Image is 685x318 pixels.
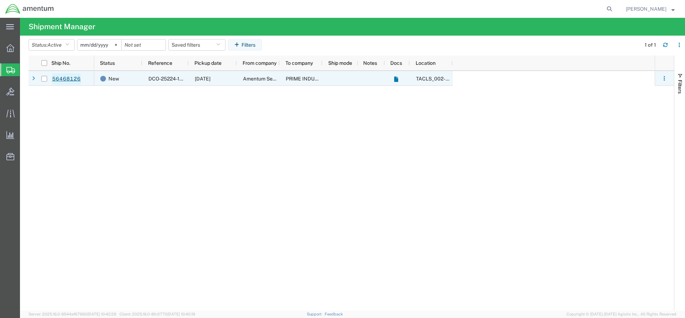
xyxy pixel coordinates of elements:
[286,76,342,82] span: PRIME INDUSTRIES INC
[390,60,402,66] span: Docs
[87,312,116,316] span: [DATE] 10:42:29
[100,60,115,66] span: Status
[328,60,352,66] span: Ship mode
[5,4,54,14] img: logo
[307,312,325,316] a: Support
[120,312,195,316] span: Client: 2025.16.0-8fc0770
[29,312,116,316] span: Server: 2025.16.0-9544af67660
[325,312,343,316] a: Feedback
[416,76,590,82] span: TACLS_002- Andrews AFB, MD
[416,60,436,66] span: Location
[228,39,262,51] button: Filters
[51,60,70,66] span: Ship No.
[52,73,81,85] a: 56468126
[167,312,195,316] span: [DATE] 10:40:19
[148,60,172,66] span: Reference
[47,42,62,48] span: Active
[194,60,222,66] span: Pickup date
[625,5,675,13] button: [PERSON_NAME]
[108,71,119,86] span: New
[243,76,296,82] span: Amentum Services, Inc.
[29,39,75,51] button: Status:Active
[645,41,657,49] div: 1 of 1
[243,60,276,66] span: From company
[677,80,683,94] span: Filters
[285,60,313,66] span: To company
[195,76,210,82] span: 08/12/2025
[168,39,225,51] button: Saved filters
[626,5,666,13] span: Spencer Dennison
[567,311,676,317] span: Copyright © [DATE]-[DATE] Agistix Inc., All Rights Reserved
[122,40,166,50] input: Not set
[29,18,95,36] h4: Shipment Manager
[77,40,121,50] input: Not set
[363,60,377,66] span: Notes
[148,76,195,82] span: DCO-25224-166678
